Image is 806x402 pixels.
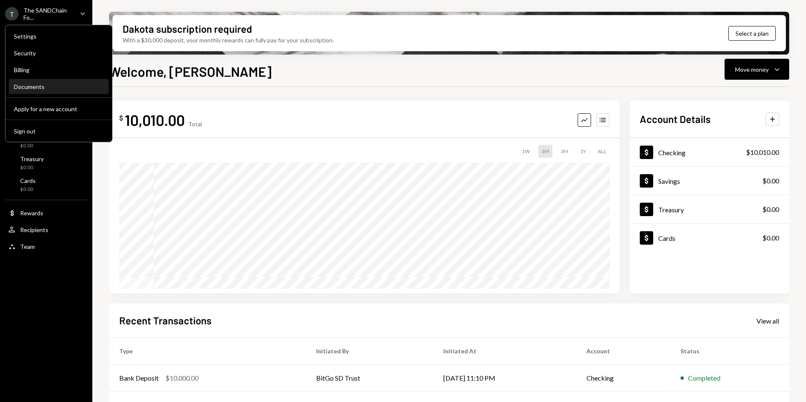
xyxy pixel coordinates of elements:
a: Billing [9,62,109,77]
div: Total [188,120,202,128]
a: Team [5,239,87,254]
div: Bank Deposit [119,373,159,383]
div: Documents [14,83,104,90]
div: $0.00 [762,204,779,214]
div: $0.00 [20,186,36,193]
div: Treasury [20,155,44,162]
a: Cards$0.00 [630,224,789,252]
div: Recipients [20,226,48,233]
th: Account [576,338,670,365]
div: T [5,7,18,21]
div: $0.00 [20,142,40,149]
div: The SANDChain Fo... [24,7,73,21]
div: Rewards [20,209,43,217]
th: Status [670,338,789,365]
div: $0.00 [762,233,779,243]
div: $0.00 [762,176,779,186]
div: Checking [658,149,686,157]
div: $ [119,114,123,122]
div: Billing [14,66,104,73]
div: Security [14,50,104,57]
div: Dakota subscription required [123,22,252,36]
a: Treasury$0.00 [5,153,87,173]
th: Initiated By [306,338,433,365]
td: Checking [576,365,670,392]
div: Move money [735,65,769,74]
a: View all [756,316,779,325]
a: Savings$0.00 [630,167,789,195]
div: Sign out [14,128,104,135]
td: BitGo SD Trust [306,365,433,392]
div: Treasury [658,206,684,214]
div: $10,000.00 [165,373,199,383]
div: Completed [688,373,720,383]
h2: Account Details [640,112,711,126]
div: $0.00 [20,164,44,171]
div: ALL [594,145,610,158]
th: Type [109,338,306,365]
div: Apply for a new account [14,105,104,112]
div: 1Y [577,145,589,158]
a: Cards$0.00 [5,175,87,195]
a: Security [9,45,109,60]
button: Apply for a new account [9,102,109,117]
div: $10,010.00 [746,147,779,157]
div: Savings [658,177,680,185]
div: Settings [14,33,104,40]
a: Checking$10,010.00 [630,138,789,166]
a: Settings [9,29,109,44]
a: Documents [9,79,109,94]
h1: Welcome, [PERSON_NAME] [109,63,272,80]
div: Team [20,243,35,250]
button: Move money [725,59,789,80]
td: [DATE] 11:10 PM [433,365,576,392]
button: Sign out [9,124,109,139]
div: View all [756,317,779,325]
div: 3M [557,145,572,158]
div: Cards [20,177,36,184]
a: Treasury$0.00 [630,195,789,223]
div: 1M [538,145,552,158]
a: Recipients [5,222,87,237]
h2: Recent Transactions [119,313,212,327]
button: Select a plan [728,26,776,41]
div: 10,010.00 [125,110,185,129]
th: Initiated At [433,338,576,365]
div: 1W [518,145,533,158]
a: Rewards [5,205,87,220]
div: Cards [658,234,675,242]
div: With a $30,000 deposit, your monthly rewards can fully pay for your subscription. [123,36,334,44]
